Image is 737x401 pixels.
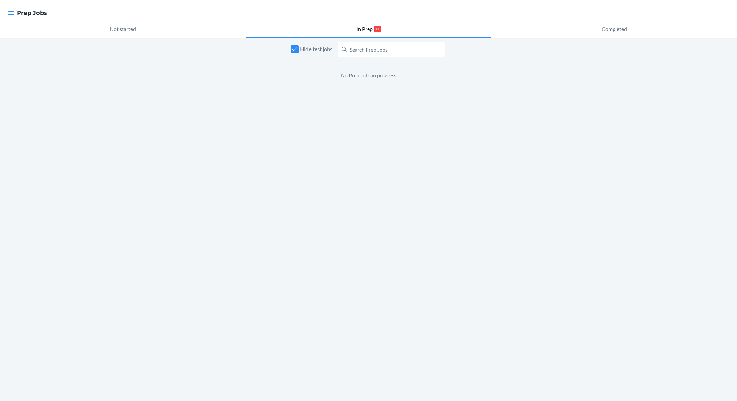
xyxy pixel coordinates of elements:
[602,25,627,33] p: Completed
[291,45,299,53] input: Hide test jobs
[300,45,332,54] span: Hide test jobs
[356,25,373,33] p: In Prep
[17,9,47,17] h4: Prep Jobs
[374,26,381,32] p: 0
[292,71,445,79] p: No Prep Jobs in progress
[246,21,491,38] button: In Prep0
[110,25,136,33] p: Not started
[338,42,445,57] input: Search Prep Jobs
[491,21,737,38] button: Completed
